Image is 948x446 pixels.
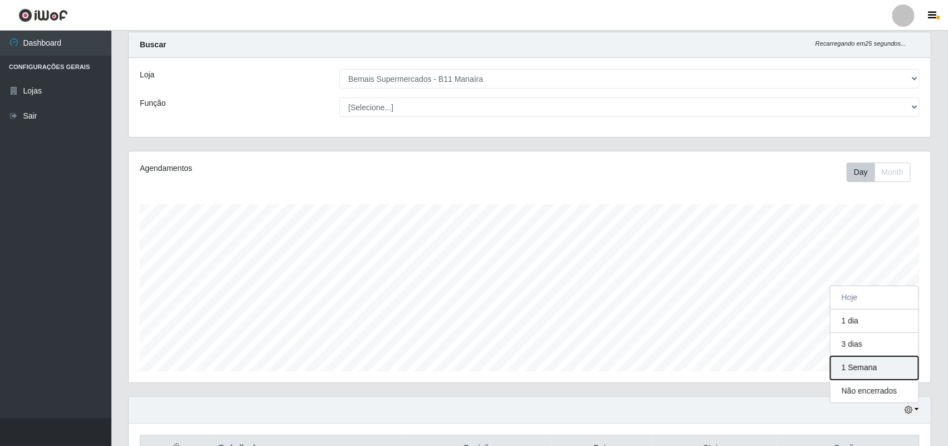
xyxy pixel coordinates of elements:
button: Month [874,163,911,182]
div: Agendamentos [140,163,455,174]
img: CoreUI Logo [18,8,68,22]
button: 3 dias [830,333,918,356]
i: Recarregando em 25 segundos... [815,40,906,47]
div: First group [847,163,911,182]
strong: Buscar [140,40,166,49]
div: Toolbar with button groups [847,163,920,182]
label: Função [140,97,166,109]
button: Day [847,163,875,182]
label: Loja [140,69,154,81]
button: 1 Semana [830,356,918,380]
button: 1 dia [830,310,918,333]
button: Não encerrados [830,380,918,403]
button: Hoje [830,286,918,310]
